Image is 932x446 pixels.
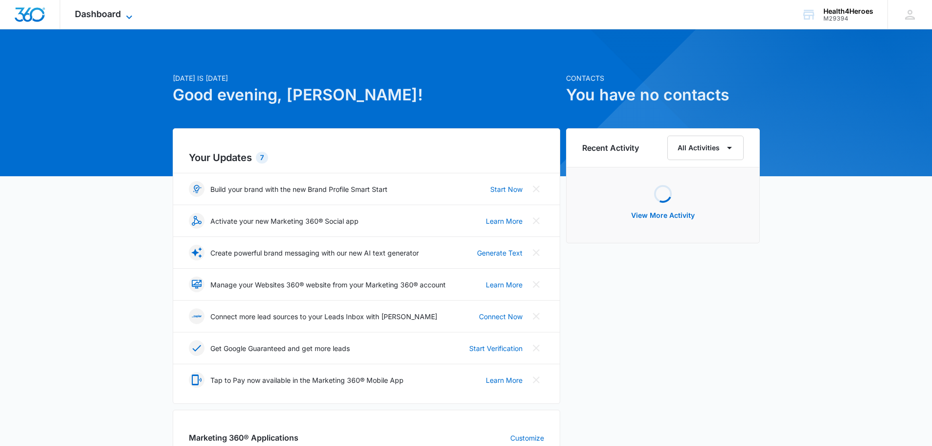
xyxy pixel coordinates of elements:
[528,372,544,388] button: Close
[210,375,404,385] p: Tap to Pay now available in the Marketing 360® Mobile App
[479,311,523,322] a: Connect Now
[490,184,523,194] a: Start Now
[528,245,544,260] button: Close
[75,9,121,19] span: Dashboard
[173,83,560,107] h1: Good evening, [PERSON_NAME]!
[621,204,705,227] button: View More Activity
[510,433,544,443] a: Customize
[566,73,760,83] p: Contacts
[528,181,544,197] button: Close
[210,280,446,290] p: Manage your Websites 360® website from your Marketing 360® account
[823,7,873,15] div: account name
[667,136,744,160] button: All Activities
[528,308,544,324] button: Close
[528,277,544,292] button: Close
[486,216,523,226] a: Learn More
[486,280,523,290] a: Learn More
[582,142,639,154] h6: Recent Activity
[210,216,359,226] p: Activate your new Marketing 360® Social app
[189,150,544,165] h2: Your Updates
[210,311,437,322] p: Connect more lead sources to your Leads Inbox with [PERSON_NAME]
[528,213,544,229] button: Close
[477,248,523,258] a: Generate Text
[210,343,350,353] p: Get Google Guaranteed and get more leads
[189,432,298,444] h2: Marketing 360® Applications
[210,248,419,258] p: Create powerful brand messaging with our new AI text generator
[566,83,760,107] h1: You have no contacts
[469,343,523,353] a: Start Verification
[256,152,268,164] div: 7
[528,340,544,356] button: Close
[486,375,523,385] a: Learn More
[823,15,873,22] div: account id
[173,73,560,83] p: [DATE] is [DATE]
[210,184,387,194] p: Build your brand with the new Brand Profile Smart Start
